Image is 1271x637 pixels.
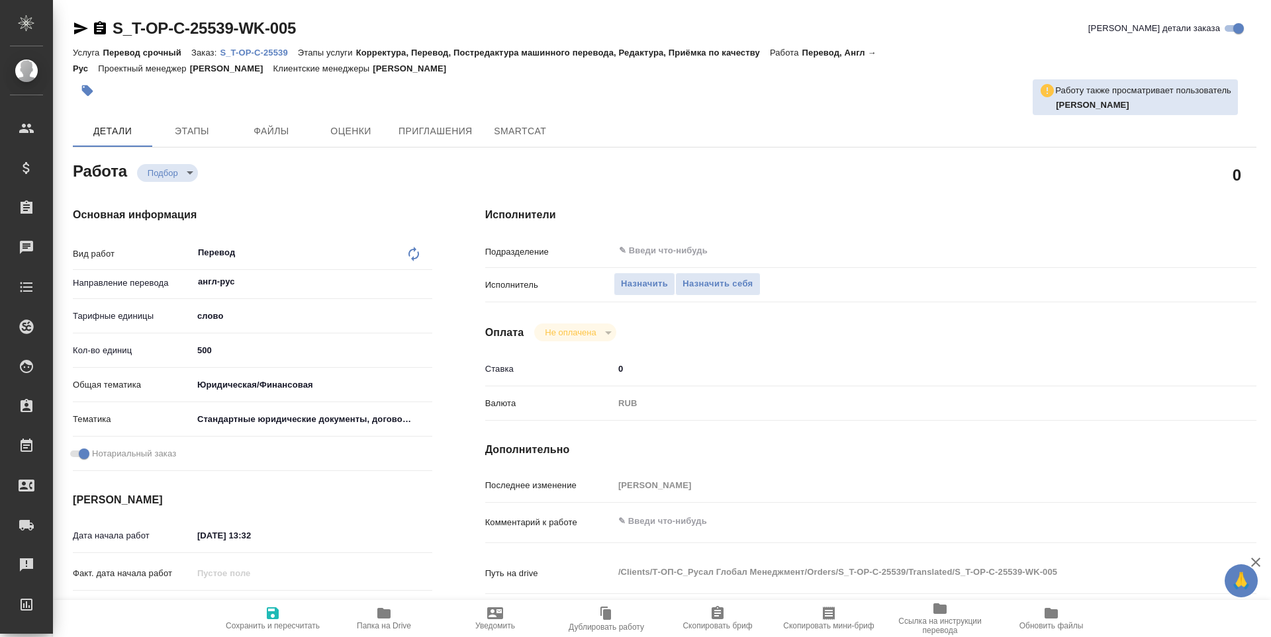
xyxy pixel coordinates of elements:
span: Этапы [160,123,224,140]
p: Общая тематика [73,378,193,392]
div: Подбор [534,323,616,341]
button: Open [1185,249,1188,252]
h4: Исполнители [485,207,1256,223]
a: S_T-OP-C-25539 [220,46,297,58]
input: ✎ Введи что-нибудь [193,598,308,617]
button: Скопировать ссылку [92,21,108,36]
button: 🙏 [1225,564,1258,597]
span: Приглашения [399,123,473,140]
p: Журавлева Александра [1056,99,1231,112]
p: Факт. дата начала работ [73,567,193,580]
span: SmartCat [489,123,552,140]
input: ✎ Введи что-нибудь [618,243,1144,259]
input: Пустое поле [193,564,308,583]
p: Услуга [73,48,103,58]
p: Последнее изменение [485,479,614,492]
div: RUB [614,392,1192,415]
span: 🙏 [1230,567,1252,595]
input: ✎ Введи что-нибудь [193,526,308,545]
p: Проектный менеджер [98,64,189,73]
button: Не оплачена [541,327,600,338]
p: Работу также просматривает пользователь [1055,84,1231,97]
p: Клиентские менеджеры [273,64,373,73]
span: [PERSON_NAME] детали заказа [1088,22,1220,35]
p: [PERSON_NAME] [373,64,456,73]
p: Комментарий к работе [485,516,614,529]
p: Заказ: [191,48,220,58]
button: Добавить тэг [73,76,102,105]
button: Ссылка на инструкции перевода [884,600,996,637]
p: [PERSON_NAME] [190,64,273,73]
button: Open [425,280,428,283]
span: Скопировать бриф [683,621,752,630]
p: S_T-OP-C-25539 [220,48,297,58]
button: Сохранить и пересчитать [217,600,328,637]
p: Направление перевода [73,276,193,290]
span: Файлы [240,123,303,140]
p: Исполнитель [485,278,614,292]
p: Дата начала работ [73,529,193,542]
p: Ставка [485,362,614,376]
span: Сохранить и пересчитать [226,621,320,630]
p: Путь на drive [485,567,614,580]
div: Юридическая/Финансовая [193,374,432,396]
h2: 0 [1233,163,1241,186]
h2: Работа [73,158,127,182]
p: Тематика [73,413,193,426]
p: Перевод срочный [103,48,191,58]
span: Папка на Drive [357,621,411,630]
a: S_T-OP-C-25539-WK-005 [113,19,296,37]
div: Стандартные юридические документы, договоры, уставы [193,408,432,431]
p: Корректура, Перевод, Постредактура машинного перевода, Редактура, Приёмка по качеству [356,48,770,58]
button: Скопировать ссылку для ЯМессенджера [73,21,89,36]
span: Уведомить [475,621,515,630]
p: Тарифные единицы [73,310,193,323]
span: Обновить файлы [1019,621,1084,630]
p: Валюта [485,397,614,410]
input: Пустое поле [614,476,1192,495]
span: Назначить [621,276,668,292]
span: Ссылка на инструкции перевода [892,616,988,635]
h4: Основная информация [73,207,432,223]
span: Скопировать мини-бриф [783,621,874,630]
button: Назначить себя [675,273,760,296]
p: Этапы услуги [298,48,356,58]
span: Назначить себя [683,276,753,292]
p: Подразделение [485,245,614,259]
h4: Дополнительно [485,442,1256,458]
p: Работа [770,48,802,58]
button: Скопировать бриф [662,600,773,637]
p: Вид работ [73,247,193,261]
span: Нотариальный заказ [92,447,176,460]
input: ✎ Введи что-нибудь [193,341,432,360]
h4: [PERSON_NAME] [73,492,432,508]
textarea: /Clients/Т-ОП-С_Русал Глобал Менеджмент/Orders/S_T-OP-C-25539/Translated/S_T-OP-C-25539-WK-005 [614,561,1192,583]
b: [PERSON_NAME] [1056,100,1129,110]
h4: Оплата [485,325,524,341]
button: Скопировать мини-бриф [773,600,884,637]
div: слово [193,305,432,327]
input: ✎ Введи что-нибудь [614,359,1192,378]
span: Оценки [319,123,383,140]
button: Папка на Drive [328,600,440,637]
button: Обновить файлы [996,600,1107,637]
button: Назначить [614,273,675,296]
p: Кол-во единиц [73,344,193,357]
button: Дублировать работу [551,600,662,637]
div: Подбор [137,164,198,182]
button: Уведомить [440,600,551,637]
button: Подбор [144,167,182,179]
span: Детали [81,123,144,140]
span: Дублировать работу [569,622,644,632]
